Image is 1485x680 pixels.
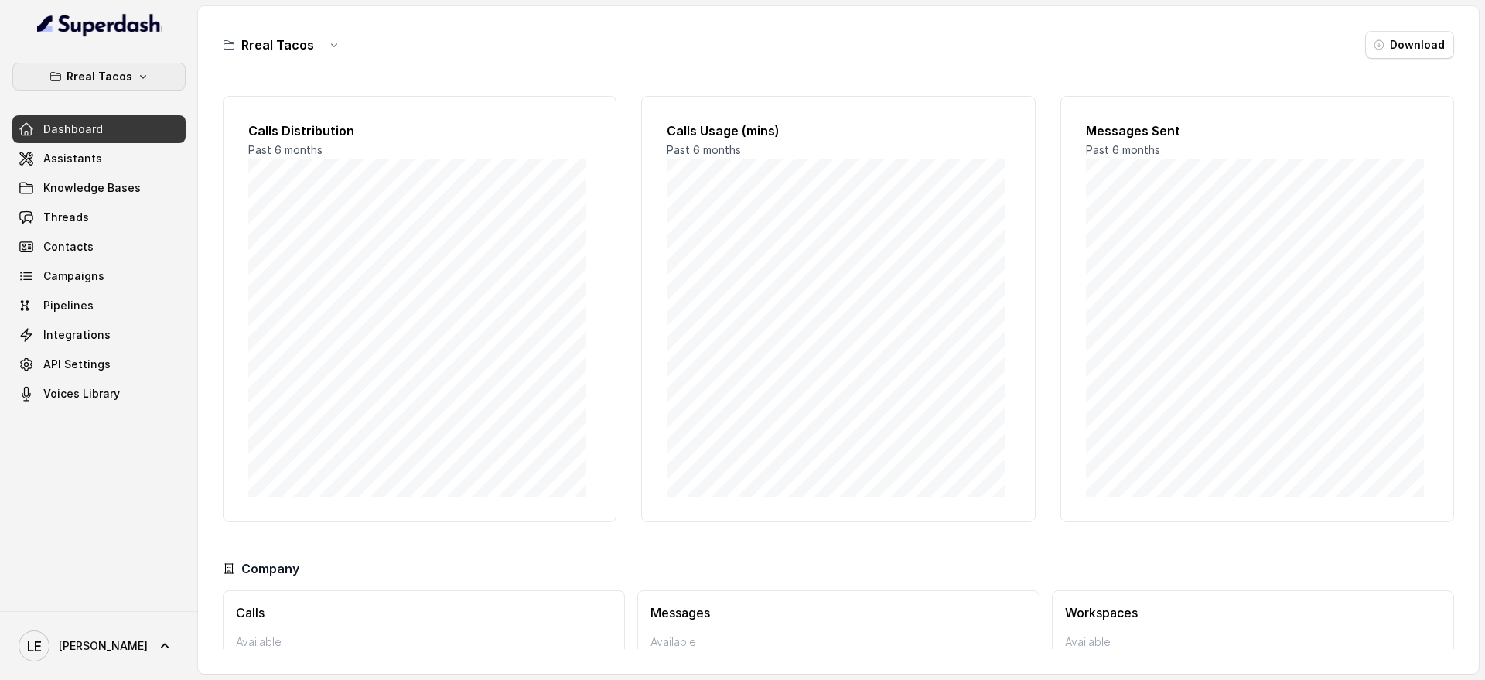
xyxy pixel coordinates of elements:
span: Pipelines [43,298,94,313]
h2: Calls Distribution [248,121,591,140]
span: Campaigns [43,268,104,284]
h2: Messages Sent [1086,121,1429,140]
span: Knowledge Bases [43,180,141,196]
span: Voices Library [43,386,120,402]
a: [PERSON_NAME] [12,624,186,668]
a: Voices Library [12,380,186,408]
h3: Rreal Tacos [241,36,314,54]
img: light.svg [37,12,162,37]
a: Integrations [12,321,186,349]
a: Dashboard [12,115,186,143]
a: Threads [12,203,186,231]
span: Past 6 months [1086,143,1160,156]
span: Past 6 months [248,143,323,156]
h2: Calls Usage (mins) [667,121,1009,140]
h3: Workspaces [1065,603,1441,622]
p: Available [650,634,1026,650]
button: Download [1365,31,1454,59]
a: Pipelines [12,292,186,319]
span: [PERSON_NAME] [59,638,148,654]
h3: Messages [650,603,1026,622]
p: Available [236,634,612,650]
a: Campaigns [12,262,186,290]
h3: Calls [236,603,612,622]
span: Threads [43,210,89,225]
span: Past 6 months [667,143,741,156]
text: LE [27,638,42,654]
span: API Settings [43,357,111,372]
a: Knowledge Bases [12,174,186,202]
span: Assistants [43,151,102,166]
span: Integrations [43,327,111,343]
a: API Settings [12,350,186,378]
a: Assistants [12,145,186,173]
p: Available [1065,634,1441,650]
a: Contacts [12,233,186,261]
p: Rreal Tacos [67,67,132,86]
span: Contacts [43,239,94,255]
button: Rreal Tacos [12,63,186,91]
span: Dashboard [43,121,103,137]
h3: Company [241,559,299,578]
